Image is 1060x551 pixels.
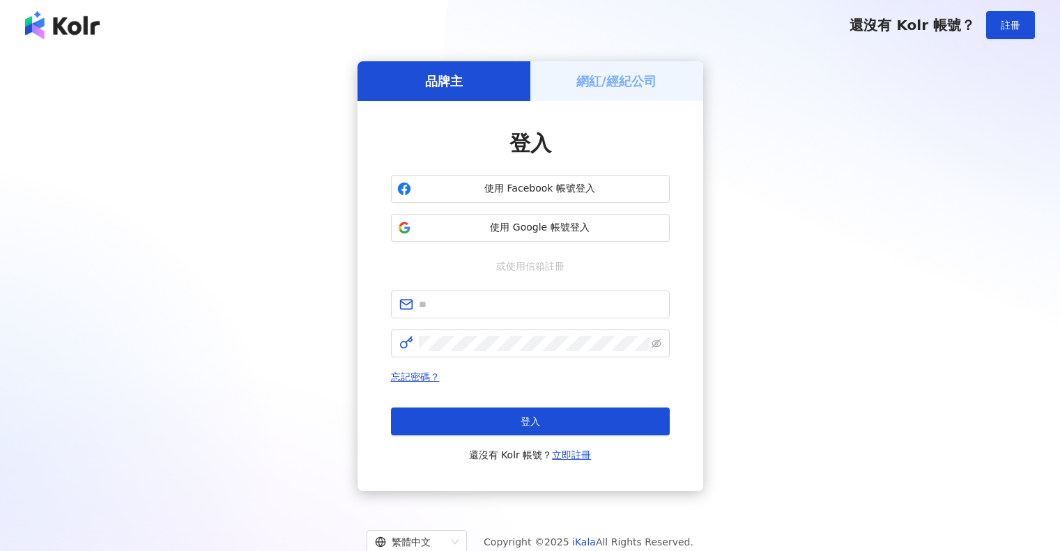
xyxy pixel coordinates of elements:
img: logo [25,11,100,39]
button: 登入 [391,408,670,435]
span: 登入 [521,416,540,427]
span: Copyright © 2025 All Rights Reserved. [484,534,693,550]
span: eye-invisible [652,339,661,348]
span: 還沒有 Kolr 帳號？ [469,447,592,463]
a: iKala [572,536,596,548]
span: 或使用信箱註冊 [486,258,574,274]
h5: 品牌主 [425,72,463,90]
button: 使用 Google 帳號登入 [391,214,670,242]
span: 使用 Google 帳號登入 [417,221,663,235]
a: 立即註冊 [552,449,591,460]
span: 還沒有 Kolr 帳號？ [850,17,975,33]
h5: 網紅/經紀公司 [576,72,656,90]
span: 登入 [509,131,551,155]
button: 使用 Facebook 帳號登入 [391,175,670,203]
span: 註冊 [1001,20,1020,31]
span: 使用 Facebook 帳號登入 [417,182,663,196]
button: 註冊 [986,11,1035,39]
a: 忘記密碼？ [391,371,440,382]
